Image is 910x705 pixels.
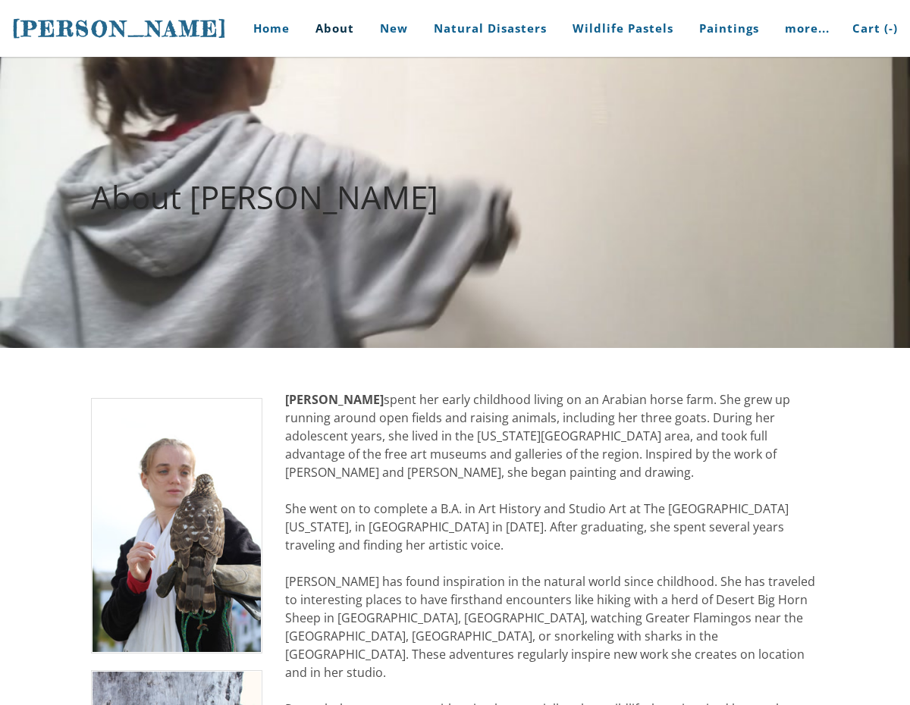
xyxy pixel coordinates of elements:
[91,398,262,653] img: Stephanie peters
[285,391,384,408] strong: [PERSON_NAME]
[91,175,438,218] font: About [PERSON_NAME]
[12,16,227,42] span: [PERSON_NAME]
[12,14,227,43] a: [PERSON_NAME]
[889,20,893,36] span: -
